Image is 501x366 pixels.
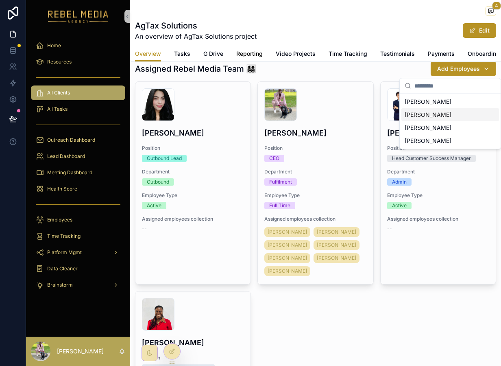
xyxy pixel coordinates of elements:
[135,31,257,41] span: An overview of AgTax Solutions project
[26,33,130,303] div: scrollable content
[257,81,373,285] a: [PERSON_NAME]PositionCEODepartmentFulfilmentEmployee TypeFull TimeAssigned employees collection[P...
[264,127,366,138] h4: [PERSON_NAME]
[392,178,407,186] div: Admin
[380,81,496,285] a: [PERSON_NAME]PositionHead Customer Success ManagerDepartmentAdminEmployee TypeActiveAssigned empl...
[31,165,125,180] a: Meeting Dashboard
[47,282,73,288] span: Brainstorm
[135,46,161,62] a: Overview
[142,355,244,361] span: Position
[387,192,489,199] span: Employee Type
[387,127,489,138] h4: [PERSON_NAME]
[405,111,451,119] span: [PERSON_NAME]
[47,169,92,176] span: Meeting Dashboard
[47,217,72,223] span: Employees
[174,46,190,63] a: Tasks
[492,2,501,10] span: 4
[380,46,415,63] a: Testimonials
[387,145,489,151] span: Position
[48,10,109,23] img: App logo
[142,192,244,199] span: Employee Type
[142,145,244,151] span: Position
[268,242,307,248] span: [PERSON_NAME]
[387,216,489,222] span: Assigned employees collection
[317,229,356,235] span: [PERSON_NAME]
[264,216,366,222] span: Assigned employees collection
[264,227,310,237] a: [PERSON_NAME]
[276,46,316,63] a: Video Projects
[268,229,307,235] span: [PERSON_NAME]
[264,240,310,250] a: [PERSON_NAME]
[264,253,310,263] a: [PERSON_NAME]
[142,216,244,222] span: Assigned employees collection
[405,98,451,106] span: [PERSON_NAME]
[31,182,125,196] a: Health Score
[57,347,104,355] p: [PERSON_NAME]
[142,169,244,175] span: Department
[463,23,496,38] button: Edit
[431,61,496,76] button: Add Employees
[437,65,480,73] span: Add Employees
[268,255,307,261] span: [PERSON_NAME]
[31,133,125,147] a: Outreach Dashboard
[269,178,292,186] div: Fulfilment
[31,102,125,116] a: All Tasks
[47,233,81,239] span: Time Tracking
[31,229,125,243] a: Time Tracking
[236,46,263,63] a: Reporting
[428,50,455,58] span: Payments
[47,265,78,272] span: Data Cleaner
[47,59,72,65] span: Resources
[142,226,147,232] span: --
[31,278,125,292] a: Brainstorm
[147,202,161,209] div: Active
[269,202,290,209] div: Full Time
[31,213,125,227] a: Employees
[269,155,279,162] div: CEO
[380,50,415,58] span: Testimonials
[142,127,244,138] h4: [PERSON_NAME]
[392,202,407,209] div: Active
[268,268,307,274] span: [PERSON_NAME]
[203,46,223,63] a: G Drive
[142,337,244,348] h4: [PERSON_NAME]
[236,50,263,58] span: Reporting
[47,42,61,49] span: Home
[47,137,95,143] span: Outreach Dashboard
[47,90,70,96] span: All Clients
[314,240,359,250] a: [PERSON_NAME]
[31,85,125,100] a: All Clients
[174,50,190,58] span: Tasks
[317,255,356,261] span: [PERSON_NAME]
[135,50,161,58] span: Overview
[147,155,182,162] div: Outbound Lead
[47,186,77,192] span: Health Score
[264,169,366,175] span: Department
[329,46,367,63] a: Time Tracking
[264,192,366,199] span: Employee Type
[387,169,489,175] span: Department
[264,266,310,276] a: [PERSON_NAME]
[317,242,356,248] span: [PERSON_NAME]
[329,50,367,58] span: Time Tracking
[31,55,125,69] a: Resources
[31,149,125,164] a: Lead Dashboard
[405,124,451,132] span: [PERSON_NAME]
[31,245,125,260] a: Platform Mgmt
[31,38,125,53] a: Home
[428,46,455,63] a: Payments
[400,94,501,149] div: Suggestions
[264,145,366,151] span: Position
[135,20,257,31] h1: AgTax Solutions
[47,106,68,112] span: All Tasks
[47,249,82,256] span: Platform Mgmt
[276,50,316,58] span: Video Projects
[135,81,251,285] a: [PERSON_NAME]PositionOutbound LeadDepartmentOutboundEmployee TypeActiveAssigned employees collect...
[203,50,223,58] span: G Drive
[392,155,471,162] div: Head Customer Success Manager
[486,7,496,17] button: 4
[147,178,169,186] div: Outbound
[31,261,125,276] a: Data Cleaner
[387,226,392,232] span: --
[314,253,359,263] a: [PERSON_NAME]
[135,63,256,75] h1: Assigned Rebel Media Team 👨‍👩‍👧‍👦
